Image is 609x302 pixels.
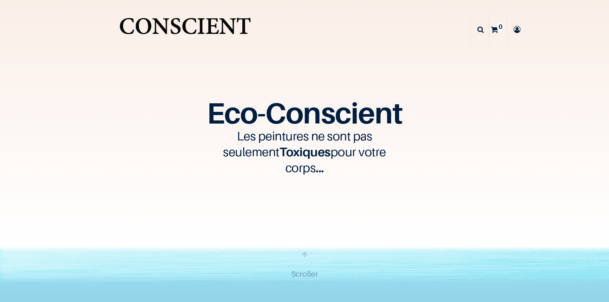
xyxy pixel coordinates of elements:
span: ... [316,160,324,175]
h3: Les peintures ne sont pas seulement pour votre corps [209,128,400,176]
span: Toxiques [279,145,331,159]
img: Conscient [118,13,252,47]
a: 0 [489,14,507,45]
h1: Eco-Conscient [87,101,522,125]
sup: 0 [497,23,504,31]
a: Logo of Conscient [118,13,252,47]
